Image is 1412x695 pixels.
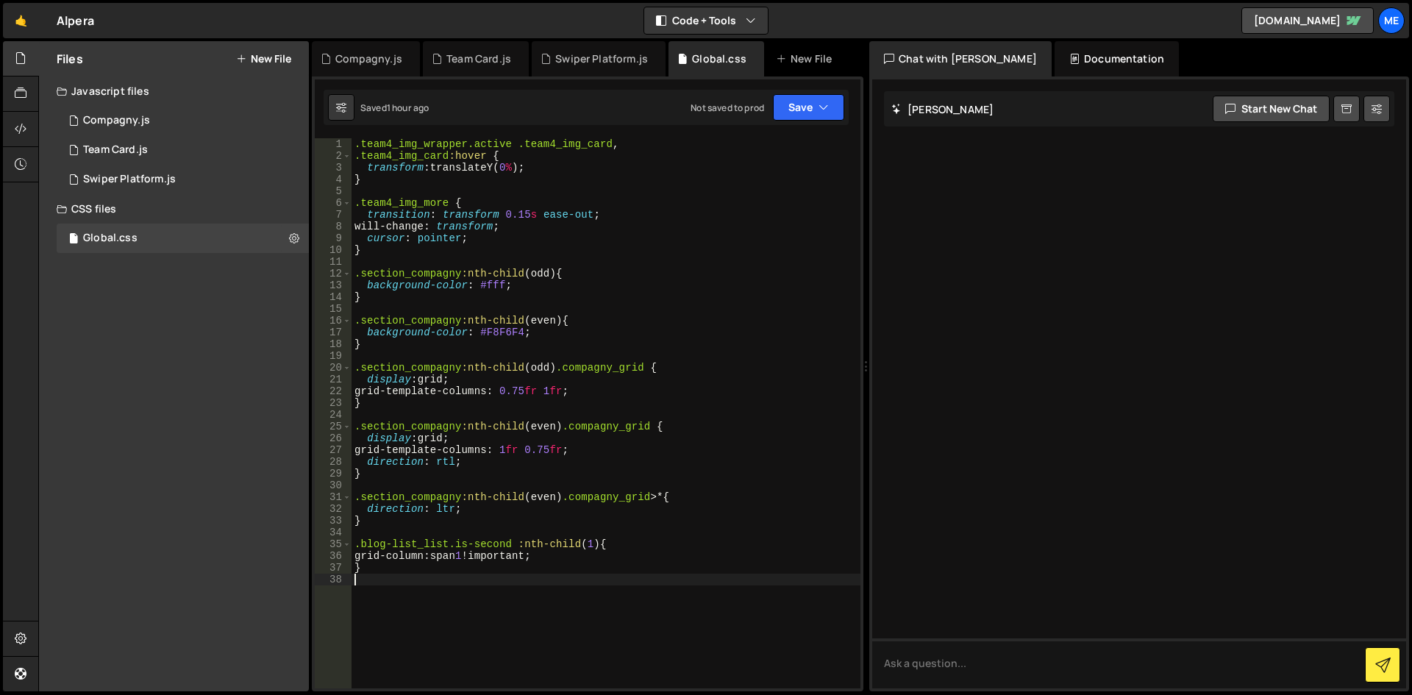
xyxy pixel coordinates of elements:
[236,53,291,65] button: New File
[773,94,844,121] button: Save
[57,135,309,165] div: 16285/43939.js
[315,397,352,409] div: 23
[315,174,352,185] div: 4
[83,232,138,245] div: Global.css
[691,101,764,114] div: Not saved to prod
[315,374,352,385] div: 21
[315,527,352,538] div: 34
[57,12,94,29] div: Alpera
[57,165,309,194] div: 16285/43961.js
[315,197,352,209] div: 6
[315,268,352,279] div: 12
[555,51,648,66] div: Swiper Platform.js
[315,503,352,515] div: 32
[39,76,309,106] div: Javascript files
[315,385,352,397] div: 22
[315,350,352,362] div: 19
[692,51,746,66] div: Global.css
[315,185,352,197] div: 5
[315,315,352,327] div: 16
[1055,41,1179,76] div: Documentation
[315,209,352,221] div: 7
[644,7,768,34] button: Code + Tools
[1213,96,1330,122] button: Start new chat
[315,338,352,350] div: 18
[315,562,352,574] div: 37
[1241,7,1374,34] a: [DOMAIN_NAME]
[869,41,1052,76] div: Chat with [PERSON_NAME]
[891,102,994,116] h2: [PERSON_NAME]
[315,538,352,550] div: 35
[315,150,352,162] div: 2
[387,101,429,114] div: 1 hour ago
[315,138,352,150] div: 1
[1378,7,1405,34] a: Me
[315,421,352,432] div: 25
[315,468,352,480] div: 29
[315,550,352,562] div: 36
[315,432,352,444] div: 26
[315,456,352,468] div: 28
[315,515,352,527] div: 33
[446,51,511,66] div: Team Card.js
[83,143,148,157] div: Team Card.js
[776,51,838,66] div: New File
[315,291,352,303] div: 14
[315,409,352,421] div: 24
[315,244,352,256] div: 10
[360,101,429,114] div: Saved
[315,574,352,585] div: 38
[315,362,352,374] div: 20
[83,114,150,127] div: Compagny.js
[315,232,352,244] div: 9
[315,162,352,174] div: 3
[83,173,176,186] div: Swiper Platform.js
[315,444,352,456] div: 27
[57,224,314,253] div: 16285/43940.css
[315,491,352,503] div: 31
[315,279,352,291] div: 13
[315,221,352,232] div: 8
[57,51,83,67] h2: Files
[315,303,352,315] div: 15
[315,327,352,338] div: 17
[315,256,352,268] div: 11
[57,106,309,135] div: 16285/44080.js
[335,51,402,66] div: Compagny.js
[315,480,352,491] div: 30
[3,3,39,38] a: 🤙
[39,194,309,224] div: CSS files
